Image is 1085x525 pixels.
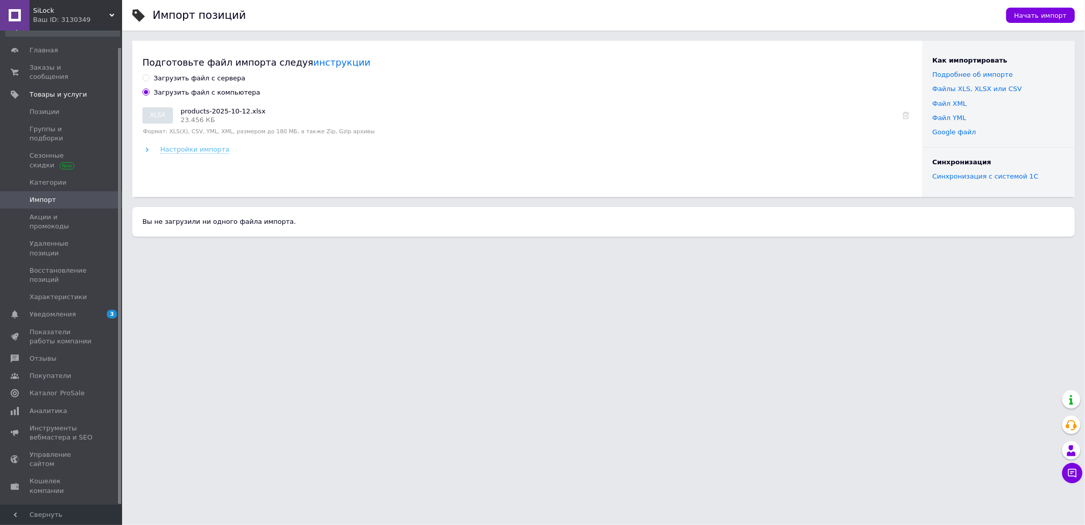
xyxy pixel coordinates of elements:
span: Товары и услуги [30,90,87,99]
a: Файл YML [932,114,966,122]
h1: Импорт позиций [153,9,246,21]
span: Категории [30,178,67,187]
span: Уведомления [30,310,76,319]
a: Google файл [932,128,976,136]
div: Синхронизация [932,158,1065,167]
div: Загрузить файл с сервера [154,74,245,83]
span: 23.456 КБ [181,116,897,124]
span: Заказы и сообщения [30,63,94,81]
span: Отзывы [30,354,56,363]
span: Импорт [30,195,56,205]
a: Синхронизация с системой 1С [932,172,1038,180]
div: Как импортировать [932,56,1065,65]
button: Чат с покупателем [1062,463,1082,483]
span: Настройки импорта [160,145,229,154]
a: Файл XML [932,100,966,107]
span: SiLock [33,6,109,15]
div: Вы не загрузили ни одного файла импорта. [132,207,1075,237]
span: Аналитика [30,406,67,416]
span: Сезонные скидки [30,151,94,169]
span: 3 [107,310,117,318]
span: Позиции [30,107,60,116]
span: Покупатели [30,371,71,381]
a: Подробнее об импорте [932,71,1013,78]
span: Начать импорт [1014,12,1067,19]
span: Каталог ProSale [30,389,84,398]
span: Акции и промокоды [30,213,94,231]
a: инструкции [313,57,370,68]
span: Группы и подборки [30,125,94,143]
span: Удаленные позиции [30,239,94,257]
span: Восстановление позиций [30,266,94,284]
div: Ваш ID: 3130349 [33,15,122,24]
span: Маркет [30,504,55,513]
div: Загрузить файл с компьютера [154,88,260,97]
span: Главная [30,46,58,55]
span: Управление сайтом [30,450,94,469]
div: products-2025-10-12.xlsx [173,105,897,126]
span: Инструменты вебмастера и SEO [30,424,94,442]
label: Формат: XLS(X), CSV, YML, XML, размером до 180 МБ, а также Zip, Gzip архивы [142,128,912,135]
button: Начать импорт [1006,8,1075,23]
div: Подготовьте файл импорта следуя [142,56,912,69]
span: Кошелек компании [30,477,94,495]
span: Характеристики [30,293,87,302]
span: XLSX [150,111,166,120]
span: Показатели работы компании [30,328,94,346]
a: Файлы ХLS, XLSX или CSV [932,85,1022,93]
